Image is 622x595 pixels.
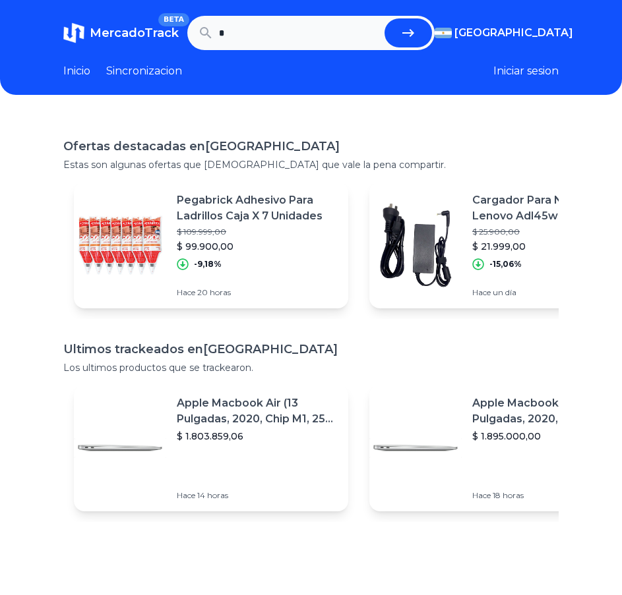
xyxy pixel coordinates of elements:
[369,199,462,291] img: Featured image
[454,25,573,41] span: [GEOGRAPHIC_DATA]
[74,402,166,494] img: Featured image
[177,287,338,298] p: Hace 20 horas
[177,240,338,253] p: $ 99.900,00
[63,22,179,43] a: MercadoTrackBETA
[177,192,338,224] p: Pegabrick Adhesivo Para Ladrillos Caja X 7 Unidades
[63,22,84,43] img: MercadoTrack
[63,340,559,358] h1: Ultimos trackeados en [GEOGRAPHIC_DATA]
[63,158,559,171] p: Estas son algunas ofertas que [DEMOGRAPHIC_DATA] que vale la pena compartir.
[177,227,338,237] p: $ 109.999,00
[74,182,348,308] a: Featured imagePegabrick Adhesivo Para Ladrillos Caja X 7 Unidades$ 109.999,00$ 99.900,00-9,18%Hac...
[74,199,166,291] img: Featured image
[177,430,338,443] p: $ 1.803.859,06
[106,63,182,79] a: Sincronizacion
[493,63,559,79] button: Iniciar sesion
[74,385,348,511] a: Featured imageApple Macbook Air (13 Pulgadas, 2020, Chip M1, 256 Gb De Ssd, 8 Gb De Ram) - Plata$...
[158,13,189,26] span: BETA
[177,395,338,427] p: Apple Macbook Air (13 Pulgadas, 2020, Chip M1, 256 Gb De Ssd, 8 Gb De Ram) - Plata
[489,259,522,269] p: -15,06%
[63,137,559,156] h1: Ofertas destacadas en [GEOGRAPHIC_DATA]
[435,28,452,38] img: Argentina
[177,490,338,501] p: Hace 14 horas
[369,402,462,494] img: Featured image
[435,25,559,41] button: [GEOGRAPHIC_DATA]
[194,259,222,269] p: -9,18%
[90,26,179,40] span: MercadoTrack
[63,63,90,79] a: Inicio
[63,361,559,374] p: Los ultimos productos que se trackearon.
